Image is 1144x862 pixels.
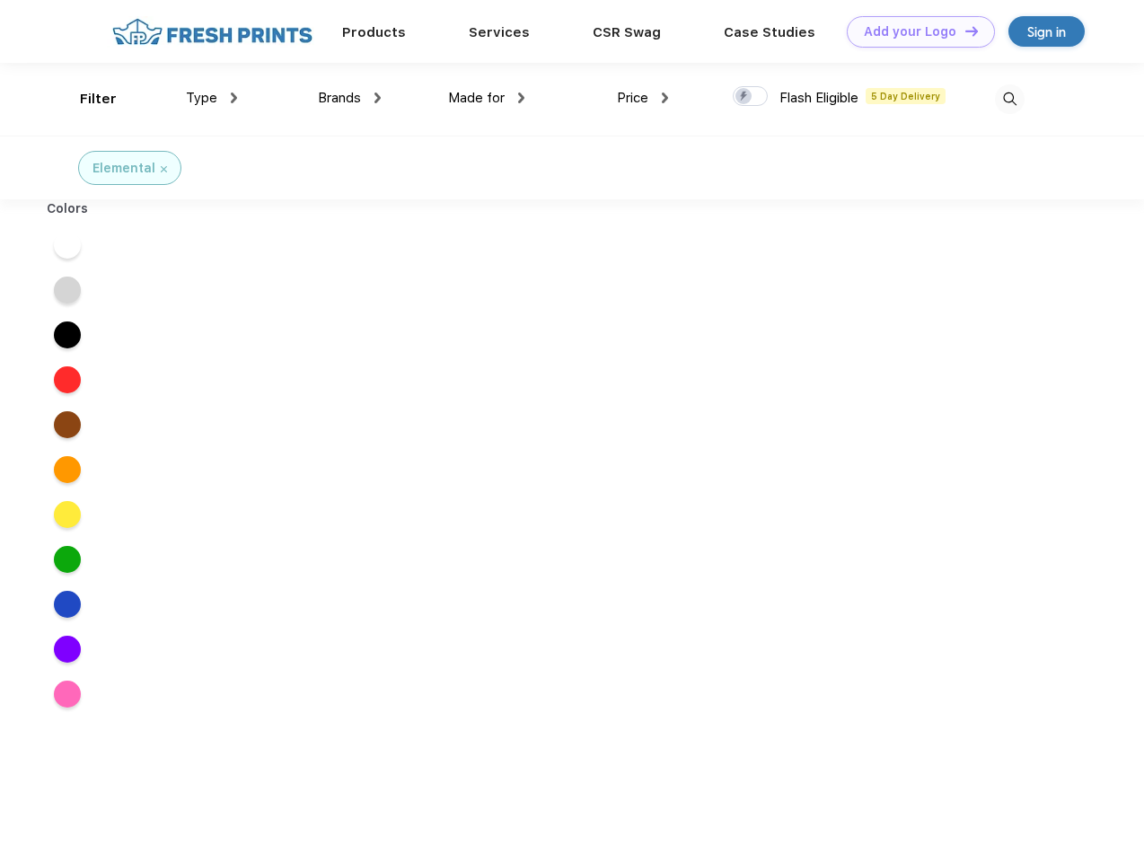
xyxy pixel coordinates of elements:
[864,24,956,40] div: Add your Logo
[92,159,155,178] div: Elemental
[374,92,381,103] img: dropdown.png
[965,26,978,36] img: DT
[342,24,406,40] a: Products
[231,92,237,103] img: dropdown.png
[1027,22,1066,42] div: Sign in
[469,24,530,40] a: Services
[995,84,1025,114] img: desktop_search.svg
[662,92,668,103] img: dropdown.png
[866,88,946,104] span: 5 Day Delivery
[161,166,167,172] img: filter_cancel.svg
[518,92,524,103] img: dropdown.png
[448,90,505,106] span: Made for
[33,199,102,218] div: Colors
[1008,16,1085,47] a: Sign in
[318,90,361,106] span: Brands
[593,24,661,40] a: CSR Swag
[107,16,318,48] img: fo%20logo%202.webp
[617,90,648,106] span: Price
[779,90,858,106] span: Flash Eligible
[186,90,217,106] span: Type
[80,89,117,110] div: Filter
